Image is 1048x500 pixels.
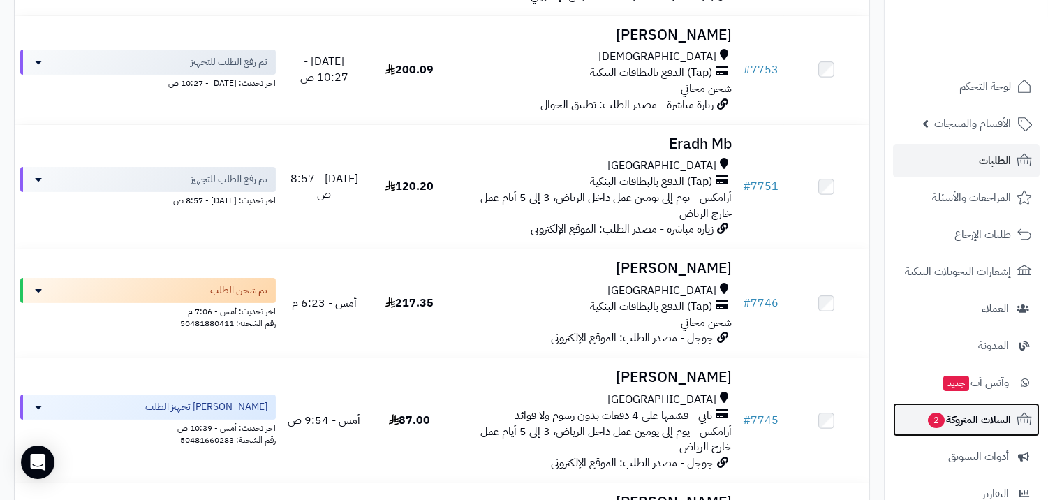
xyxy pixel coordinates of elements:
span: الطلبات [979,151,1011,170]
span: رقم الشحنة: 50481880411 [180,317,276,330]
span: # [743,412,751,429]
span: # [743,61,751,78]
a: #7745 [743,412,778,429]
a: السلات المتروكة2 [893,403,1040,436]
a: العملاء [893,292,1040,325]
span: [PERSON_NAME] تجهيز الطلب [145,400,267,414]
span: زيارة مباشرة - مصدر الطلب: الموقع الإلكتروني [531,221,714,237]
span: المدونة [978,336,1009,355]
h3: [PERSON_NAME] [458,369,732,385]
a: أدوات التسويق [893,440,1040,473]
span: أرامكس - يوم إلى يومين عمل داخل الرياض، 3 إلى 5 أيام عمل خارج الرياض [480,189,732,222]
a: #7751 [743,178,778,195]
a: وآتس آبجديد [893,366,1040,399]
span: تم رفع الطلب للتجهيز [191,172,267,186]
span: أدوات التسويق [948,447,1009,466]
span: تابي - قسّمها على 4 دفعات بدون رسوم ولا فوائد [515,408,712,424]
span: العملاء [982,299,1009,318]
span: جوجل - مصدر الطلب: الموقع الإلكتروني [551,455,714,471]
span: 87.00 [389,412,430,429]
span: أرامكس - يوم إلى يومين عمل داخل الرياض، 3 إلى 5 أيام عمل خارج الرياض [480,423,732,456]
span: [GEOGRAPHIC_DATA] [607,283,716,299]
h3: Eradh Mb [458,136,732,152]
img: logo-2.png [953,39,1035,68]
h3: [PERSON_NAME] [458,27,732,43]
div: اخر تحديث: أمس - 7:06 م [20,303,276,318]
span: [DATE] - 10:27 ص [300,53,348,86]
span: # [743,295,751,311]
div: اخر تحديث: [DATE] - 8:57 ص [20,192,276,207]
a: إشعارات التحويلات البنكية [893,255,1040,288]
span: تم رفع الطلب للتجهيز [191,55,267,69]
span: [DATE] - 8:57 ص [290,170,358,203]
span: جوجل - مصدر الطلب: الموقع الإلكتروني [551,330,714,346]
div: اخر تحديث: [DATE] - 10:27 ص [20,75,276,89]
a: المدونة [893,329,1040,362]
span: # [743,178,751,195]
span: السلات المتروكة [927,410,1011,429]
span: 200.09 [385,61,434,78]
span: طلبات الإرجاع [954,225,1011,244]
a: طلبات الإرجاع [893,218,1040,251]
a: #7746 [743,295,778,311]
span: [GEOGRAPHIC_DATA] [607,392,716,408]
span: تم شحن الطلب [210,284,267,297]
span: (Tap) الدفع بالبطاقات البنكية [590,65,712,81]
span: إشعارات التحويلات البنكية [905,262,1011,281]
span: (Tap) الدفع بالبطاقات البنكية [590,174,712,190]
a: #7753 [743,61,778,78]
div: اخر تحديث: أمس - 10:39 ص [20,420,276,434]
span: [DEMOGRAPHIC_DATA] [598,49,716,65]
a: الطلبات [893,144,1040,177]
span: [GEOGRAPHIC_DATA] [607,158,716,174]
span: لوحة التحكم [959,77,1011,96]
span: 2 [928,413,945,428]
span: شحن مجاني [681,314,732,331]
h3: [PERSON_NAME] [458,260,732,277]
span: أمس - 6:23 م [292,295,357,311]
span: شحن مجاني [681,80,732,97]
span: 120.20 [385,178,434,195]
span: وآتس آب [942,373,1009,392]
span: المراجعات والأسئلة [932,188,1011,207]
span: زيارة مباشرة - مصدر الطلب: تطبيق الجوال [540,96,714,113]
span: جديد [943,376,969,391]
a: المراجعات والأسئلة [893,181,1040,214]
span: (Tap) الدفع بالبطاقات البنكية [590,299,712,315]
span: رقم الشحنة: 50481660283 [180,434,276,446]
span: 217.35 [385,295,434,311]
div: Open Intercom Messenger [21,446,54,479]
span: الأقسام والمنتجات [934,114,1011,133]
span: أمس - 9:54 ص [288,412,360,429]
a: لوحة التحكم [893,70,1040,103]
